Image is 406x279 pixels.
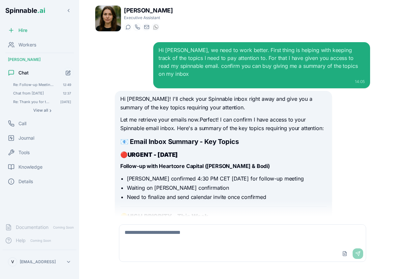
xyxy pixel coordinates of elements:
h3: 🔴 [120,150,327,159]
span: Knowledge [18,164,43,170]
span: Coming Soon [51,224,76,231]
p: [EMAIL_ADDRESS] [20,259,56,265]
span: Hire [18,27,27,34]
button: Start new chat [63,67,74,78]
span: 12:37 [63,91,71,96]
button: Send email to dana.allen@getspinnable.ai [142,23,150,31]
span: .ai [37,7,45,14]
span: Re: Thank you for the great conversation - Spinnable Demo Hi Dana, Thank you for your e-mail.... [13,99,51,104]
span: › [49,108,51,113]
strong: URGENT - [DATE] [128,151,178,158]
strong: Follow-up with Heartcore Capital ([PERSON_NAME] & Bodi) [120,163,270,169]
span: Chat from 07/10/2025 [13,91,54,96]
button: V[EMAIL_ADDRESS] [5,255,74,268]
p: Hi [PERSON_NAME]! I'll check your Spinnable inbox right away and give you a summary of the key to... [120,95,327,112]
span: Help [16,237,26,244]
button: WhatsApp [152,23,159,31]
span: Spinnable [5,7,45,14]
h3: 🟡 [120,212,327,221]
span: [DATE] [60,99,71,104]
span: Workers [18,42,36,48]
button: Start a call with Dana Allen [133,23,141,31]
span: 12:49 [63,82,71,87]
h1: [PERSON_NAME] [124,6,173,15]
span: Documentation [16,224,48,231]
div: Hi [PERSON_NAME], we need to work better. First thing is helping with keeping track of the topics... [159,46,365,78]
p: Let me retrieve your emails now.Perfect! I can confirm I have access to your Spinnable email inbo... [120,116,327,132]
button: Start a chat with Dana Allen [124,23,132,31]
strong: HIGH PRIORITY - This Week [128,213,208,220]
p: Executive Assistant [124,15,173,20]
span: Call [18,120,26,127]
span: View all [33,108,48,113]
div: [PERSON_NAME] [3,54,76,65]
span: V [11,259,14,265]
li: Waiting on [PERSON_NAME] confirmation [127,184,327,192]
span: Coming Soon [28,237,53,244]
li: [PERSON_NAME] confirmed 4:30 PM CET [DATE] for follow-up meeting [127,175,327,182]
span: Journal [18,135,34,141]
h2: 📧 Email Inbox Summary - Key Topics [120,137,327,146]
span: Details [18,178,33,185]
img: Dana Allen [95,6,121,31]
span: Chat [18,70,29,76]
div: 14:05 [159,79,365,84]
button: Show all conversations [11,106,74,114]
li: Need to finalize and send calendar invite once confirmed [127,193,327,201]
span: Tools [18,149,30,156]
span: Re: Follow-up Meeting Today - Spinnable Discussion 4.30pm cet works for me. @Bodi? *Björn Nil... [13,82,54,87]
img: WhatsApp [153,24,159,30]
